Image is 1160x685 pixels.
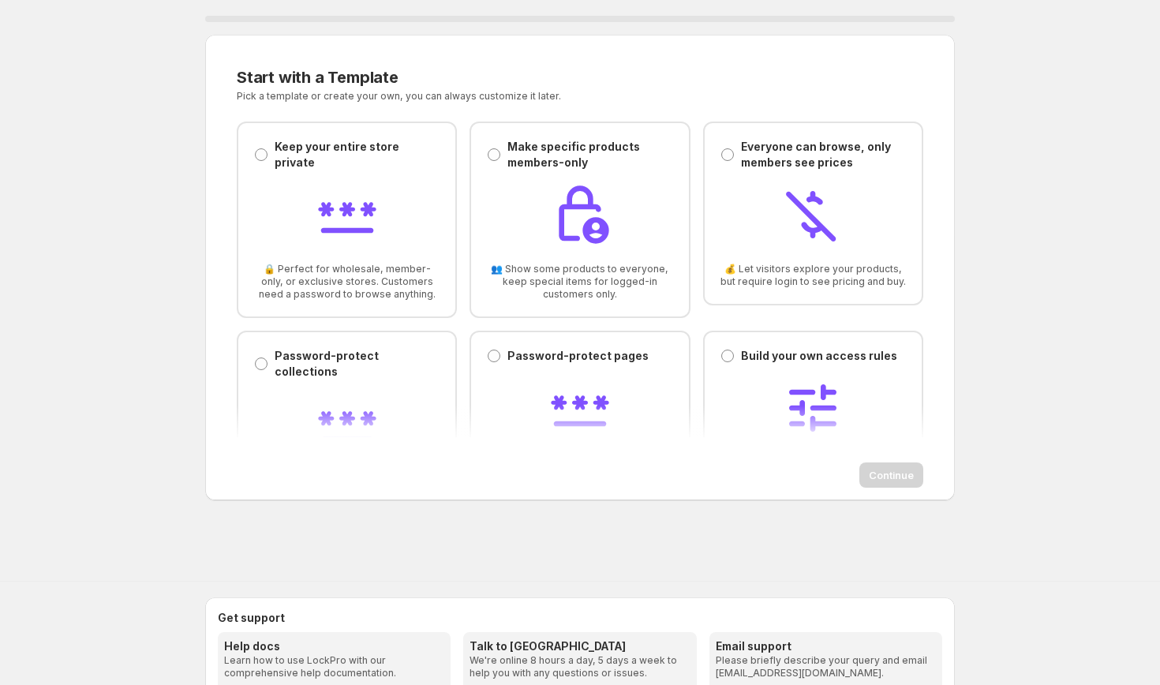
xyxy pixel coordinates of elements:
[781,376,844,440] img: Build your own access rules
[316,183,379,246] img: Keep your entire store private
[470,638,690,654] h3: Talk to [GEOGRAPHIC_DATA]
[781,183,844,246] img: Everyone can browse, only members see prices
[224,654,444,679] p: Learn how to use LockPro with our comprehensive help documentation.
[548,376,612,440] img: Password-protect pages
[275,348,440,380] p: Password-protect collections
[741,139,906,170] p: Everyone can browse, only members see prices
[741,348,897,364] p: Build your own access rules
[548,183,612,246] img: Make specific products members-only
[316,392,379,455] img: Password-protect collections
[254,263,440,301] span: 🔒 Perfect for wholesale, member-only, or exclusive stores. Customers need a password to browse an...
[275,139,440,170] p: Keep your entire store private
[224,638,444,654] h3: Help docs
[507,139,672,170] p: Make specific products members-only
[218,610,942,626] h2: Get support
[237,90,736,103] p: Pick a template or create your own, you can always customize it later.
[470,654,690,679] p: We're online 8 hours a day, 5 days a week to help you with any questions or issues.
[507,348,649,364] p: Password-protect pages
[716,654,936,679] p: Please briefly describe your query and email [EMAIL_ADDRESS][DOMAIN_NAME].
[237,68,399,87] span: Start with a Template
[720,263,906,288] span: 💰 Let visitors explore your products, but require login to see pricing and buy.
[716,638,936,654] h3: Email support
[487,263,672,301] span: 👥 Show some products to everyone, keep special items for logged-in customers only.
